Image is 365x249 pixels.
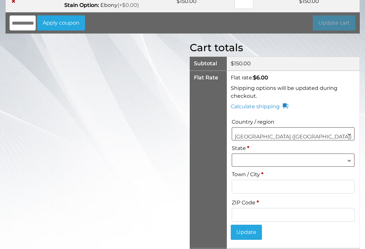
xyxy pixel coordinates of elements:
[231,74,268,81] label: Flat rate:
[232,143,354,154] label: State
[231,103,288,111] a: Calculate shipping
[231,60,234,67] span: $
[253,74,268,81] bdi: 6.00
[231,225,262,240] button: Update
[64,1,99,9] dt: Stain Option:
[118,2,139,8] span: (+$0.00)
[253,74,256,81] span: $
[232,128,354,146] span: United States (US)
[232,169,354,180] label: Town / City
[231,84,355,100] p: Shipping options will be updated during checkout.
[313,15,355,31] button: Update cart
[190,57,227,71] th: Subtotal
[232,127,354,140] span: United States (US)
[37,15,85,31] button: Apply coupon
[190,42,360,54] h2: Cart totals
[190,71,227,248] th: Flat Rate
[232,197,354,208] label: ZIP Code
[232,117,354,127] label: Country / region
[231,60,251,67] bdi: 150.00
[64,1,169,9] p: Ebony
